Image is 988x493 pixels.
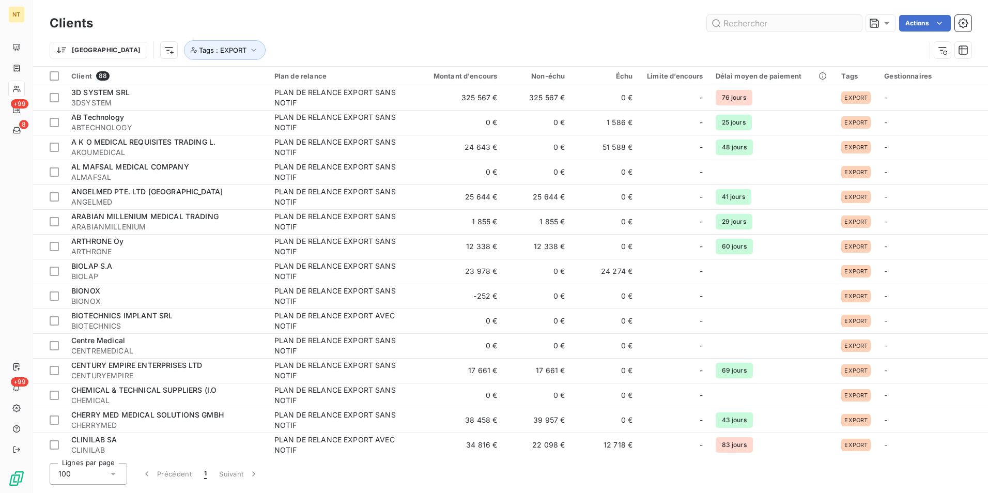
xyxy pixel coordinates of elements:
[716,363,753,378] span: 69 jours
[571,234,639,259] td: 0 €
[274,87,404,108] div: PLAN DE RELANCE EXPORT SANS NOTIF
[413,408,503,433] td: 38 458 €
[899,15,951,32] button: Actions
[413,184,503,209] td: 25 644 €
[413,259,503,284] td: 23 978 €
[571,358,639,383] td: 0 €
[71,271,262,282] span: BIOLAP
[716,412,753,428] span: 43 jours
[71,361,203,369] span: CENTURY EMPIRE ENTERPRISES LTD
[884,341,887,350] span: -
[953,458,978,483] iframe: Intercom live chat
[413,110,503,135] td: 0 €
[204,469,207,479] span: 1
[571,333,639,358] td: 0 €
[716,90,752,105] span: 76 jours
[419,72,497,80] div: Montant d'encours
[884,415,887,424] span: -
[571,383,639,408] td: 0 €
[71,147,262,158] span: AKOUMEDICAL
[503,160,571,184] td: 0 €
[884,291,887,300] span: -
[716,214,752,229] span: 29 jours
[503,85,571,110] td: 325 567 €
[274,335,404,356] div: PLAN DE RELANCE EXPORT SANS NOTIF
[841,72,872,80] div: Tags
[571,184,639,209] td: 0 €
[274,137,404,158] div: PLAN DE RELANCE EXPORT SANS NOTIF
[11,377,28,387] span: +99
[71,246,262,257] span: ARTHRONE
[571,160,639,184] td: 0 €
[884,242,887,251] span: -
[71,98,262,108] span: 3DSYSTEM
[71,336,125,345] span: Centre Medical
[700,440,703,450] span: -
[274,435,404,455] div: PLAN DE RELANCE EXPORT AVEC NOTIF
[71,222,262,232] span: ARABIANMILLENIUM
[844,343,868,349] span: EXPORT
[884,118,887,127] span: -
[700,341,703,351] span: -
[71,187,223,196] span: ANGELMED PTE. LTD [GEOGRAPHIC_DATA]
[503,184,571,209] td: 25 644 €
[503,383,571,408] td: 0 €
[71,435,117,444] span: CLINILAB SA
[413,333,503,358] td: 0 €
[884,143,887,151] span: -
[274,410,404,430] div: PLAN DE RELANCE EXPORT SANS NOTIF
[844,417,868,423] span: EXPORT
[274,112,404,133] div: PLAN DE RELANCE EXPORT SANS NOTIF
[884,217,887,226] span: -
[19,120,28,129] span: 8
[700,117,703,128] span: -
[71,88,130,97] span: 3D SYSTEM SRL
[844,243,868,250] span: EXPORT
[716,115,752,130] span: 25 jours
[71,321,262,331] span: BIOTECHNICS
[413,433,503,457] td: 34 816 €
[274,72,407,80] div: Plan de relance
[503,408,571,433] td: 39 957 €
[413,209,503,234] td: 1 855 €
[884,316,887,325] span: -
[884,93,887,102] span: -
[571,408,639,433] td: 0 €
[716,239,753,254] span: 60 jours
[844,95,868,101] span: EXPORT
[71,420,262,430] span: CHERRYMED
[50,42,147,58] button: [GEOGRAPHIC_DATA]
[844,293,868,299] span: EXPORT
[413,135,503,160] td: 24 643 €
[71,386,217,394] span: CHEMICAL & TECHNICAL SUPPLIERS (I.O
[71,286,100,295] span: BIONOX
[8,470,25,487] img: Logo LeanPay
[571,110,639,135] td: 1 586 €
[844,367,868,374] span: EXPORT
[844,268,868,274] span: EXPORT
[71,172,262,182] span: ALMAFSAL
[884,391,887,399] span: -
[707,15,862,32] input: Rechercher
[71,197,262,207] span: ANGELMED
[413,309,503,333] td: 0 €
[844,442,868,448] span: EXPORT
[844,392,868,398] span: EXPORT
[571,209,639,234] td: 0 €
[71,445,262,455] span: CLINILAB
[413,358,503,383] td: 17 661 €
[844,119,868,126] span: EXPORT
[71,311,173,320] span: BIOTECHNICS IMPLANT SRL
[274,311,404,331] div: PLAN DE RELANCE EXPORT AVEC NOTIF
[844,219,868,225] span: EXPORT
[198,463,213,485] button: 1
[71,296,262,306] span: BIONOX
[700,415,703,425] span: -
[274,211,404,232] div: PLAN DE RELANCE EXPORT SANS NOTIF
[884,72,982,80] div: Gestionnaires
[135,463,198,485] button: Précédent
[96,71,110,81] span: 88
[274,162,404,182] div: PLAN DE RELANCE EXPORT SANS NOTIF
[503,358,571,383] td: 17 661 €
[503,433,571,457] td: 22 098 €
